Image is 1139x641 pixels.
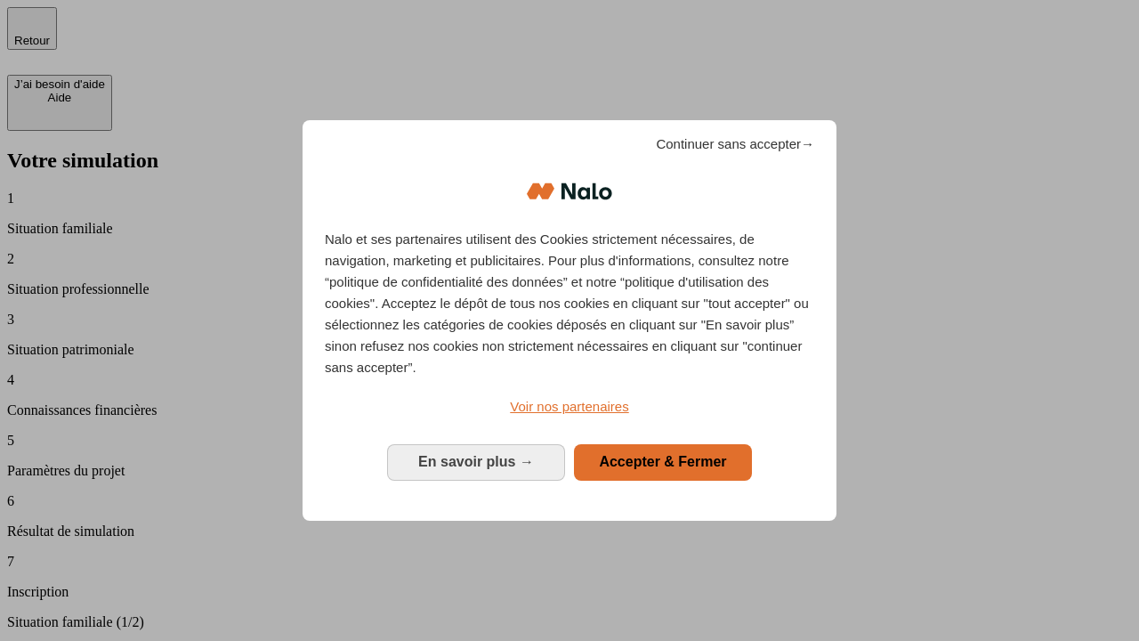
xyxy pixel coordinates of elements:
img: Logo [527,165,612,218]
a: Voir nos partenaires [325,396,814,418]
button: En savoir plus: Configurer vos consentements [387,444,565,480]
span: Continuer sans accepter→ [656,134,814,155]
span: Accepter & Fermer [599,454,726,469]
span: Voir nos partenaires [510,399,628,414]
span: En savoir plus → [418,454,534,469]
button: Accepter & Fermer: Accepter notre traitement des données et fermer [574,444,752,480]
p: Nalo et ses partenaires utilisent des Cookies strictement nécessaires, de navigation, marketing e... [325,229,814,378]
div: Bienvenue chez Nalo Gestion du consentement [303,120,836,520]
